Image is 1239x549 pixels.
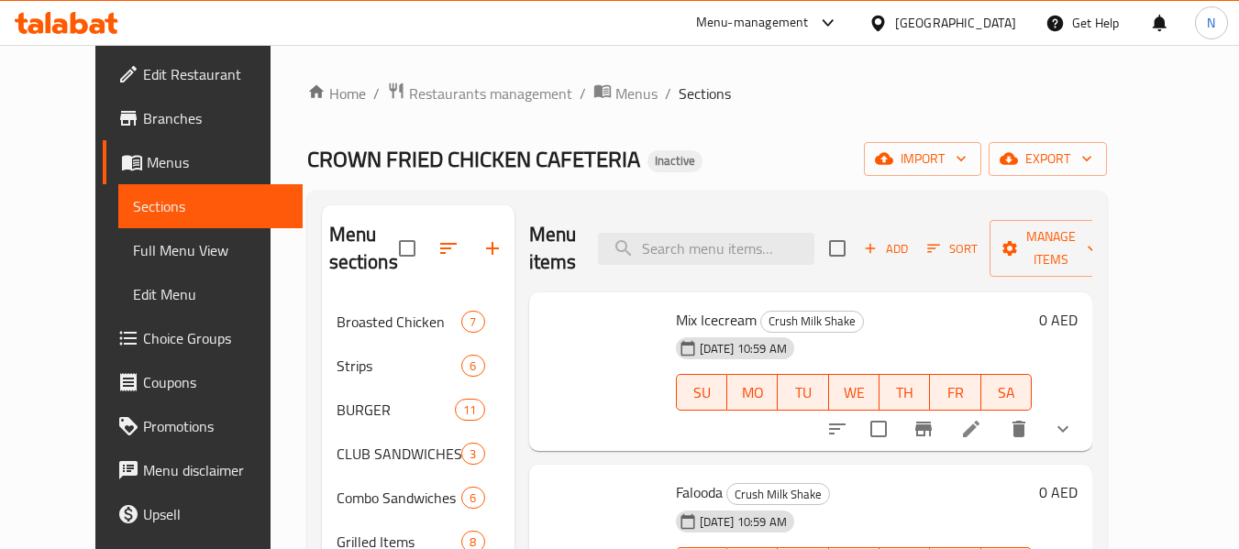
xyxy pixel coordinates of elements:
span: 6 [462,489,483,507]
a: Choice Groups [103,316,303,360]
span: Inactive [647,153,702,169]
span: Branches [143,107,288,129]
a: Sections [118,184,303,228]
span: Choice Groups [143,327,288,349]
span: export [1003,148,1092,170]
span: Sort sections [426,226,470,270]
button: MO [727,374,778,411]
span: Promotions [143,415,288,437]
span: WE [836,379,872,406]
h6: 0 AED [1039,307,1078,333]
div: Combo Sandwiches6 [322,476,514,520]
button: Manage items [990,220,1112,277]
input: search [598,233,814,265]
button: SU [676,374,727,411]
button: Add section [470,226,514,270]
span: Broasted Chicken [337,311,462,333]
span: Menus [615,82,658,104]
span: CLUB SANDWICHES [337,443,462,465]
button: Add [857,235,915,263]
svg: Show Choices [1052,418,1074,440]
span: TH [887,379,923,406]
span: 11 [456,401,483,419]
span: BURGER [337,399,456,421]
span: 6 [462,357,483,375]
span: [DATE] 10:59 AM [692,340,794,357]
div: items [461,355,484,377]
span: Sort items [915,235,990,263]
span: Add [861,238,911,259]
nav: breadcrumb [307,82,1107,105]
button: WE [829,374,879,411]
div: Inactive [647,150,702,172]
a: Menu disclaimer [103,448,303,492]
a: Menus [593,82,658,105]
div: [GEOGRAPHIC_DATA] [895,13,1016,33]
span: Menu disclaimer [143,459,288,481]
span: Combo Sandwiches [337,487,462,509]
a: Branches [103,96,303,140]
span: Crush Milk Shake [761,311,863,332]
a: Edit menu item [960,418,982,440]
span: import [879,148,967,170]
span: FR [937,379,973,406]
span: Edit Restaurant [143,63,288,85]
li: / [665,82,671,104]
span: 3 [462,445,483,463]
button: show more [1041,407,1085,451]
button: TH [879,374,930,411]
span: Restaurants management [409,82,572,104]
button: Branch-specific-item [902,407,946,451]
li: / [580,82,586,104]
span: Sections [133,195,288,217]
a: Edit Menu [118,272,303,316]
span: Full Menu View [133,239,288,261]
span: TU [785,379,821,406]
span: Upsell [143,503,288,525]
span: MO [735,379,770,406]
h2: Menu items [529,221,577,276]
div: items [461,443,484,465]
li: / [373,82,380,104]
button: FR [930,374,980,411]
span: CROWN FRIED CHICKEN CAFETERIA [307,138,640,180]
div: items [455,399,484,421]
span: SU [684,379,720,406]
h6: 0 AED [1039,479,1078,505]
span: Select section [818,229,857,268]
span: Select all sections [388,229,426,268]
span: Add item [857,235,915,263]
a: Coupons [103,360,303,404]
div: items [461,311,484,333]
a: Menus [103,140,303,184]
span: SA [989,379,1024,406]
span: [DATE] 10:59 AM [692,513,794,531]
button: delete [997,407,1041,451]
div: Crush Milk Shake [760,311,864,333]
a: Edit Restaurant [103,52,303,96]
a: Restaurants management [387,82,572,105]
a: Full Menu View [118,228,303,272]
span: Mix Icecream [676,306,757,334]
button: export [989,142,1107,176]
div: Strips6 [322,344,514,388]
span: Sections [679,82,731,104]
span: Select to update [859,410,898,448]
div: items [461,487,484,509]
div: Crush Milk Shake [726,483,830,505]
span: Menus [147,151,288,173]
span: Manage items [1004,225,1098,271]
span: Falooda [676,478,723,506]
button: sort-choices [815,407,859,451]
div: BURGER11 [322,388,514,432]
span: Strips [337,355,462,377]
span: Coupons [143,371,288,393]
a: Promotions [103,404,303,448]
span: N [1207,13,1215,33]
a: Upsell [103,492,303,536]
